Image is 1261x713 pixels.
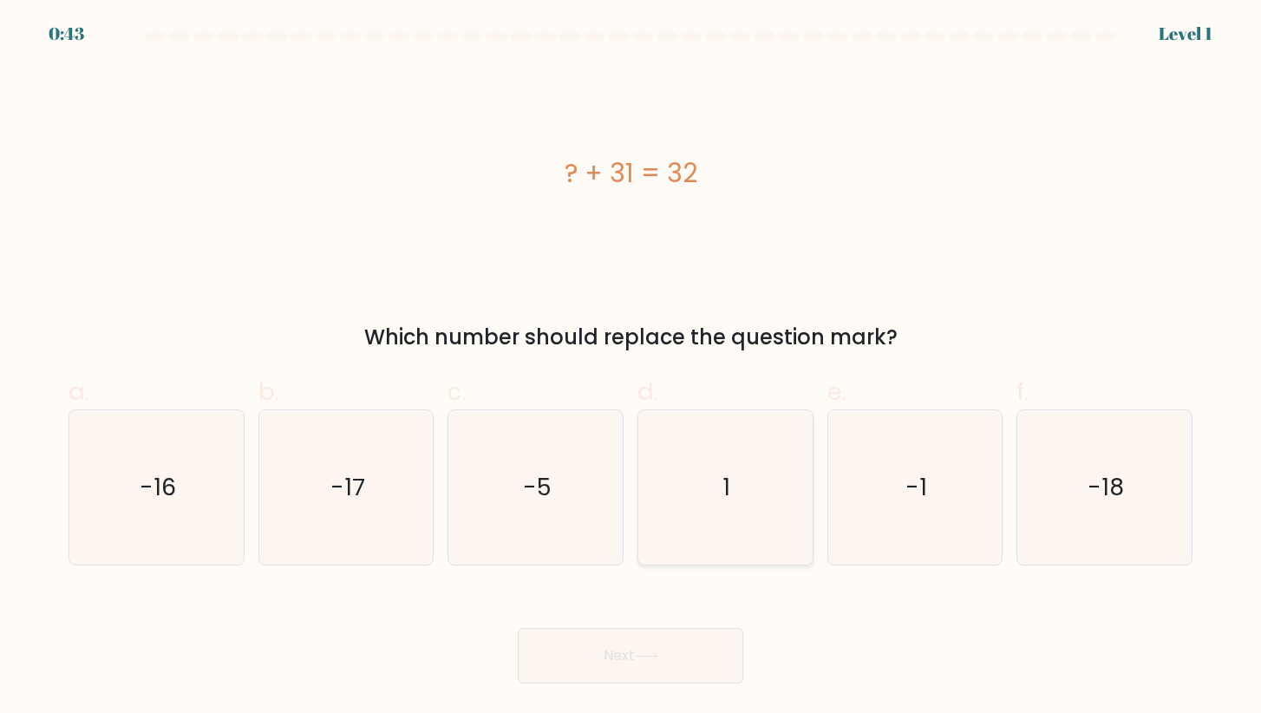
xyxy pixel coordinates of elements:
[79,322,1182,353] div: Which number should replace the question mark?
[523,471,552,503] text: -5
[448,375,467,409] span: c.
[258,375,279,409] span: b.
[827,375,846,409] span: e.
[1159,21,1212,47] div: Level 1
[1088,471,1124,503] text: -18
[49,21,84,47] div: 0:43
[518,628,743,684] button: Next
[723,471,731,503] text: 1
[140,471,176,503] text: -16
[69,154,1192,193] div: ? + 31 = 32
[69,375,89,409] span: a.
[1016,375,1029,409] span: f.
[637,375,658,409] span: d.
[905,471,927,503] text: -1
[330,471,365,503] text: -17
